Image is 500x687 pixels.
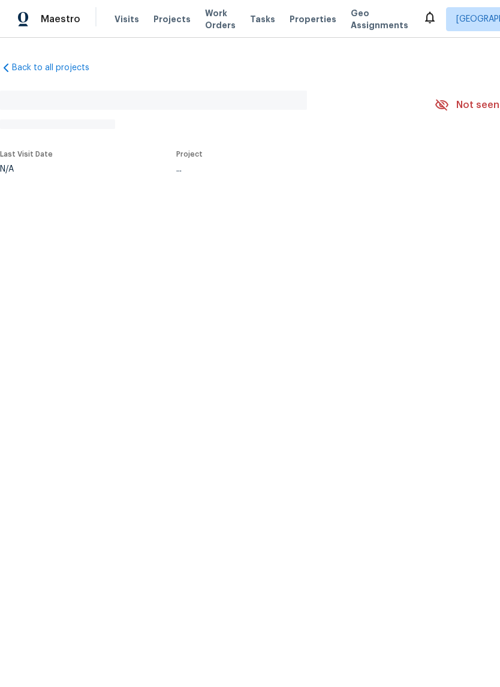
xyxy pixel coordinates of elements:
[351,7,408,31] span: Geo Assignments
[115,13,139,25] span: Visits
[153,13,191,25] span: Projects
[176,165,406,173] div: ...
[176,151,203,158] span: Project
[41,13,80,25] span: Maestro
[205,7,236,31] span: Work Orders
[250,15,275,23] span: Tasks
[290,13,336,25] span: Properties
